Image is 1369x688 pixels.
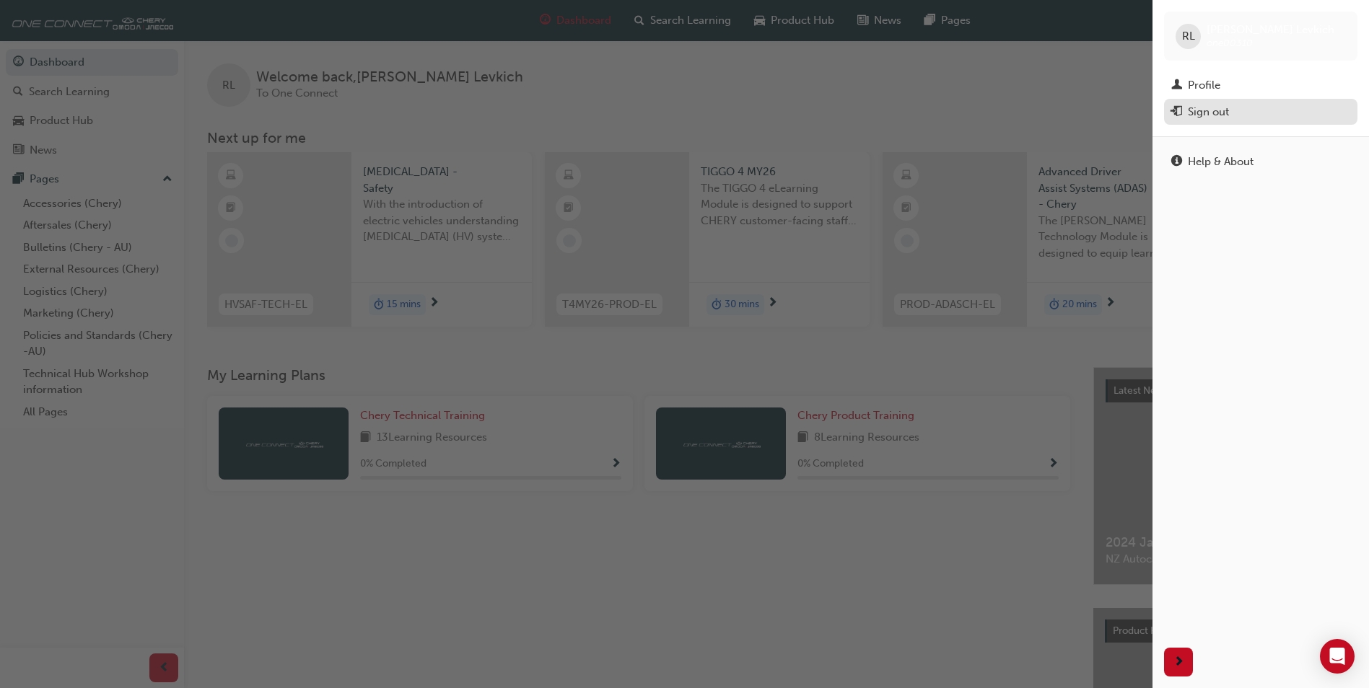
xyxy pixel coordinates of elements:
[1188,154,1254,170] div: Help & About
[1188,104,1229,120] div: Sign out
[1207,37,1253,49] span: one00310
[1171,106,1182,119] span: exit-icon
[1171,79,1182,92] span: man-icon
[1182,28,1195,45] span: RL
[1164,149,1357,175] a: Help & About
[1164,99,1357,125] button: Sign out
[1188,77,1220,94] div: Profile
[1320,639,1355,674] div: Open Intercom Messenger
[1173,653,1184,671] span: next-icon
[1164,72,1357,99] a: Profile
[1171,156,1182,169] span: info-icon
[1207,23,1334,36] span: [PERSON_NAME] Levkich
